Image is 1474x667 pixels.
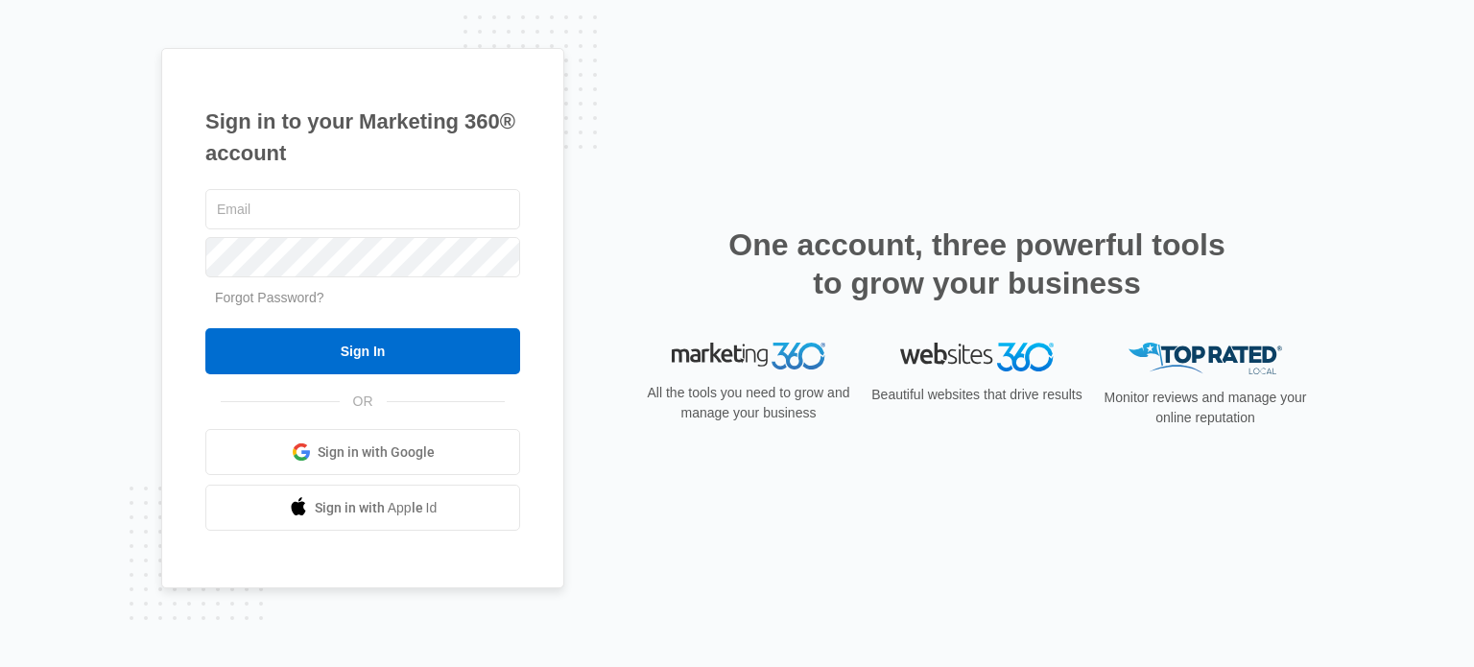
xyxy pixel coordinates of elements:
h1: Sign in to your Marketing 360® account [205,106,520,169]
a: Forgot Password? [215,290,324,305]
input: Email [205,189,520,229]
input: Sign In [205,328,520,374]
span: Sign in with Google [318,442,435,463]
img: Top Rated Local [1129,343,1282,374]
p: All the tools you need to grow and manage your business [641,383,856,423]
span: Sign in with Apple Id [315,498,438,518]
a: Sign in with Google [205,429,520,475]
img: Websites 360 [900,343,1054,370]
p: Monitor reviews and manage your online reputation [1098,388,1313,428]
h2: One account, three powerful tools to grow your business [723,226,1231,302]
a: Sign in with Apple Id [205,485,520,531]
p: Beautiful websites that drive results [869,385,1084,405]
img: Marketing 360 [672,343,825,369]
span: OR [340,392,387,412]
